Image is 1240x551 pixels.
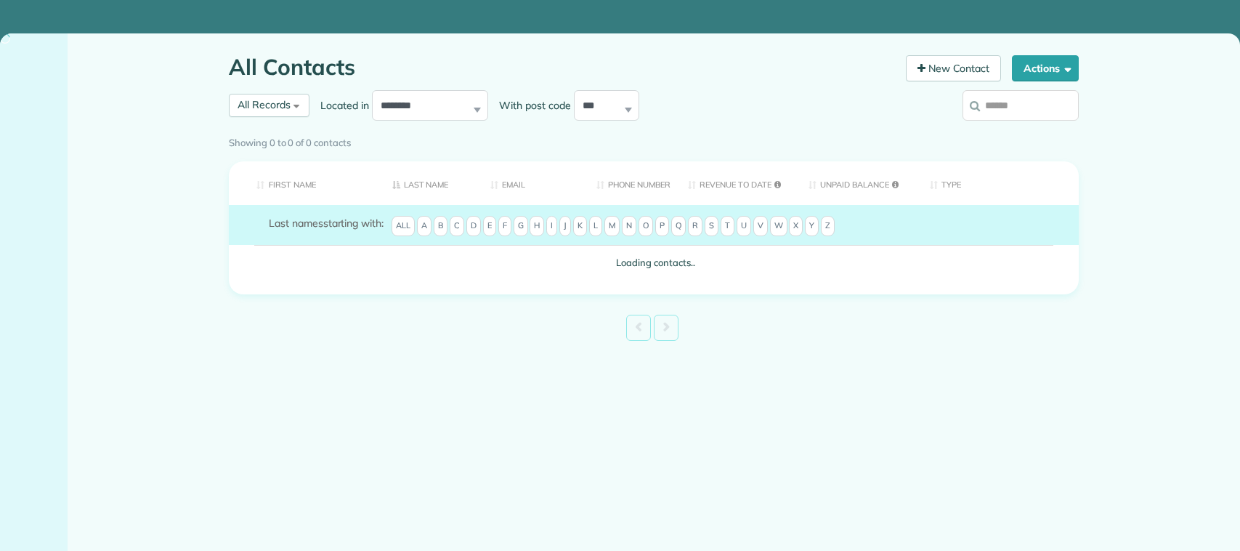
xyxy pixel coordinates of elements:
span: L [589,216,602,236]
span: F [498,216,511,236]
span: Q [671,216,686,236]
span: Last names [269,217,323,230]
button: Actions [1012,55,1079,81]
th: First Name: activate to sort column ascending [229,161,381,206]
div: Showing 0 to 0 of 0 contacts [229,130,1079,150]
label: With post code [488,98,574,113]
a: New Contact [906,55,1002,81]
th: Type: activate to sort column ascending [919,161,1079,206]
span: J [559,216,571,236]
span: V [753,216,768,236]
span: D [466,216,481,236]
label: Located in [309,98,372,113]
span: N [622,216,636,236]
label: starting with: [269,216,384,230]
th: Phone number: activate to sort column ascending [585,161,677,206]
span: B [434,216,447,236]
span: R [688,216,702,236]
span: K [573,216,587,236]
span: U [737,216,751,236]
th: Unpaid Balance: activate to sort column ascending [798,161,919,206]
span: Z [821,216,835,236]
th: Last Name: activate to sort column descending [381,161,480,206]
td: Loading contacts.. [229,245,1079,281]
span: H [530,216,544,236]
span: G [514,216,528,236]
span: W [770,216,787,236]
span: M [604,216,620,236]
span: C [450,216,464,236]
span: O [639,216,653,236]
span: Y [805,216,819,236]
h1: All Contacts [229,55,895,79]
span: T [721,216,734,236]
th: Revenue to Date: activate to sort column ascending [677,161,798,206]
span: A [417,216,431,236]
span: I [546,216,557,236]
th: Email: activate to sort column ascending [479,161,585,206]
span: X [789,216,803,236]
span: All [392,216,415,236]
span: P [655,216,669,236]
span: E [483,216,496,236]
span: All Records [238,98,291,111]
span: S [705,216,718,236]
